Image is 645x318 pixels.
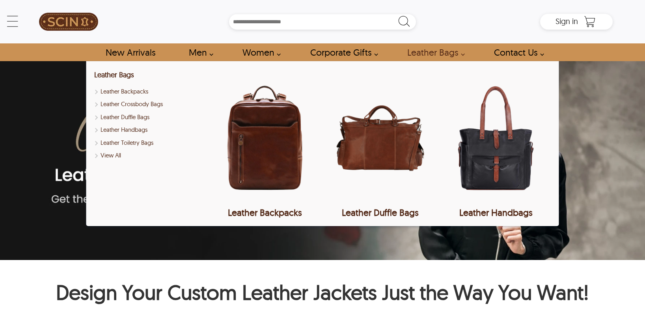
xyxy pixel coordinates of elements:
[39,4,98,39] img: SCIN
[180,43,218,61] a: shop men's leather jackets
[301,43,382,61] a: Shop Leather Corporate Gifts
[441,69,551,207] img: Leather Handbags
[325,207,436,218] div: Leather Duffle Bags
[485,43,548,61] a: contact-us
[556,16,578,26] span: Sign in
[32,279,613,309] h1: Design Your Custom Leather Jackets Just the Way You Want!
[94,100,205,109] a: Shop Leather Crossbody Bags
[210,69,320,207] img: Leather Backpacks
[94,138,205,148] a: Shop Leather Toiletry Bags
[325,69,436,218] a: Leather Duffle Bags
[210,207,320,218] div: Leather Backpacks
[582,16,598,28] a: Shopping Cart
[32,4,105,39] a: SCIN
[210,69,320,218] a: Leather Backpacks
[97,43,164,61] a: Shop New Arrivals
[94,125,205,135] a: Shop Leather Handbags
[556,19,578,25] a: Sign in
[233,43,285,61] a: Shop Women Leather Jackets
[94,70,134,79] a: Shop Leather Bags
[441,207,551,218] div: Leather Handbags
[94,113,205,122] a: Shop Leather Duffle Bags
[398,43,469,61] a: Shop Leather Bags
[325,69,436,207] img: Leather Duffle Bags
[441,69,551,218] a: Leather Handbags
[94,151,205,160] a: Shop Leather Bags
[94,87,205,96] a: Shop Leather Backpacks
